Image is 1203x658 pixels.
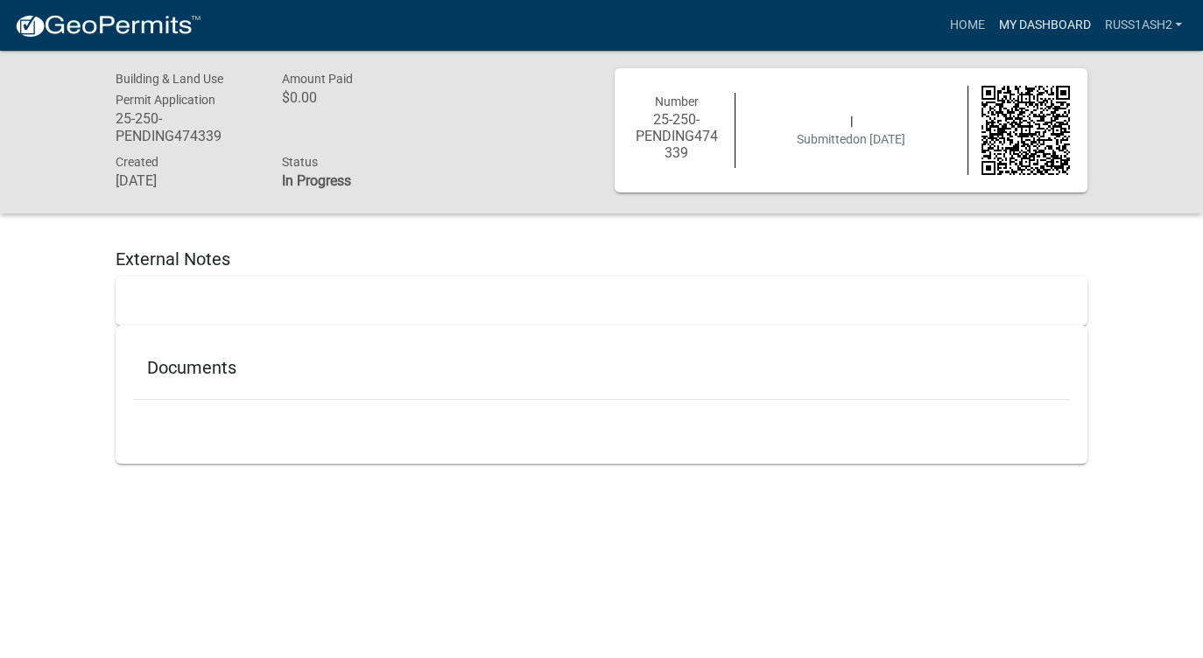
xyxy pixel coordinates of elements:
span: Submitted on [DATE] [797,132,905,146]
h5: Documents [147,357,1056,378]
span: Building & Land Use Permit Application [116,72,223,107]
a: Russ1Ash2 [1097,9,1189,42]
span: Amount Paid [282,72,353,86]
span: | [850,114,853,128]
span: Created [116,155,158,169]
h5: External Notes [116,248,1087,269]
h6: [DATE] [116,172,256,189]
span: Status [282,155,318,169]
a: My Dashboard [991,9,1097,42]
span: Number [655,94,699,108]
a: Home [942,9,991,42]
h6: $0.00 [282,89,422,106]
h6: 25-250-PENDING474339 [116,110,256,143]
strong: In Progress [282,172,351,189]
h6: 25-250-PENDING474339 [632,111,721,162]
img: QR code [981,86,1071,175]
